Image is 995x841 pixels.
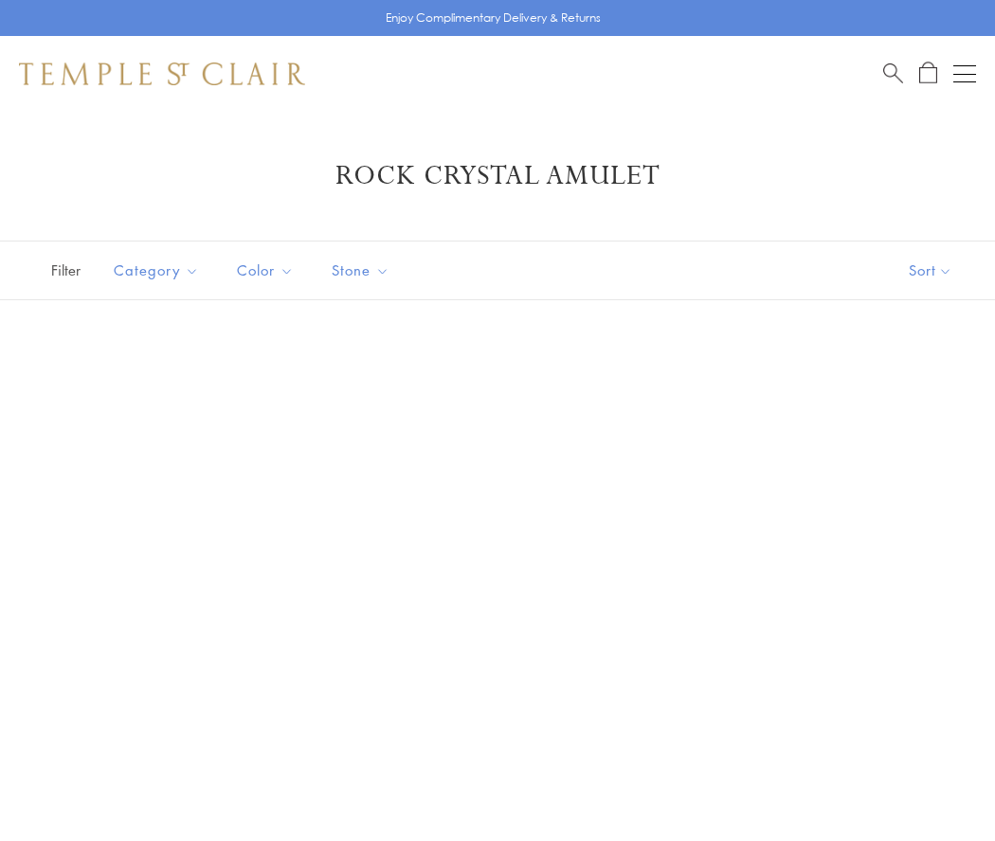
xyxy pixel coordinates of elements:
[227,259,308,282] span: Color
[953,63,976,85] button: Open navigation
[919,62,937,85] a: Open Shopping Bag
[883,62,903,85] a: Search
[386,9,601,27] p: Enjoy Complimentary Delivery & Returns
[104,259,213,282] span: Category
[866,242,995,299] button: Show sort by
[223,249,308,292] button: Color
[99,249,213,292] button: Category
[47,159,948,193] h1: Rock Crystal Amulet
[322,259,404,282] span: Stone
[19,63,305,85] img: Temple St. Clair
[317,249,404,292] button: Stone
